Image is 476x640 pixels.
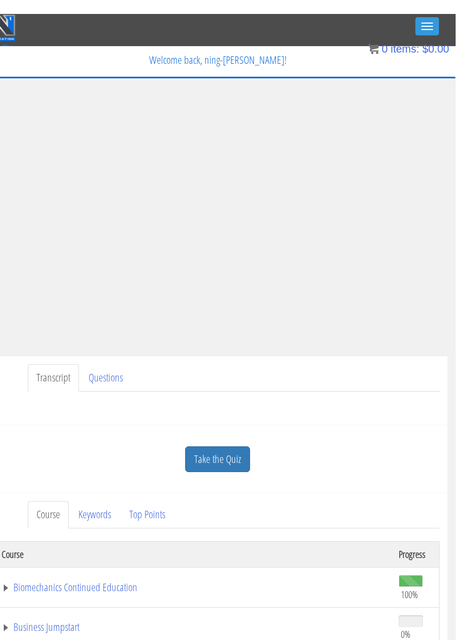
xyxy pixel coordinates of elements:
a: Top Points [121,487,174,514]
span: $ [422,29,428,41]
span: items: [391,29,419,41]
a: Business Jumpstart [2,608,388,619]
img: icon11.png [368,30,379,40]
a: Biomechanics Continued Education [2,568,388,579]
a: Questions [80,350,131,378]
bdi: 0.00 [422,29,449,41]
a: 0 items: $0.00 [368,29,449,41]
a: Take the Quiz [185,432,250,459]
span: 100% [401,575,418,586]
a: Course [28,487,69,514]
th: Progress [393,527,440,553]
a: Keywords [70,487,120,514]
a: Transcript [28,350,79,378]
span: 0% [401,614,411,626]
span: 0 [382,29,387,41]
